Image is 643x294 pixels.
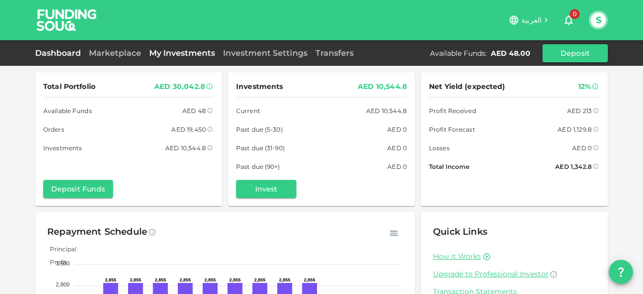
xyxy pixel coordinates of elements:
[43,180,113,198] button: Deposit Funds
[555,161,592,172] div: AED 1,342.8
[433,269,549,278] span: Upgrade to Professional Investor
[491,48,530,58] div: AED 48.00
[154,80,205,93] div: AED 30,042.8
[387,124,407,135] div: AED 0
[43,124,64,135] span: Orders
[430,48,487,58] div: Available Funds :
[47,224,147,240] div: Repayment Schedule
[433,226,487,237] span: Quick Links
[543,44,608,62] button: Deposit
[43,106,92,116] span: Available Funds
[366,106,407,116] div: AED 10,544.8
[311,48,358,58] a: Transfers
[35,48,85,58] a: Dashboard
[358,80,407,93] div: AED 10,544.8
[236,124,283,135] span: Past due (5-30)
[429,143,450,153] span: Losses
[85,48,145,58] a: Marketplace
[387,161,407,172] div: AED 0
[429,124,475,135] span: Profit Forecast
[433,269,596,279] a: Upgrade to Professional Investor
[42,245,76,253] span: Principal
[145,48,219,58] a: My Investments
[236,106,260,116] span: Current
[43,143,82,153] span: Investments
[609,260,633,284] button: question
[171,124,206,135] div: AED 19,450
[236,161,280,172] span: Past due (90+)
[433,252,481,261] a: How it Works
[236,180,296,198] button: Invest
[429,80,505,93] span: Net Yield (expected)
[567,106,592,116] div: AED 213
[558,124,592,135] div: AED 1,129.8
[182,106,206,116] div: AED 48
[429,161,469,172] span: Total Income
[387,143,407,153] div: AED 0
[570,9,580,19] span: 0
[219,48,311,58] a: Investment Settings
[236,80,283,93] span: Investments
[572,143,592,153] div: AED 0
[559,10,579,30] button: 0
[236,143,285,153] span: Past due (31-90)
[591,13,606,28] button: S
[165,143,206,153] div: AED 10,544.8
[42,258,67,266] span: Profit
[578,80,591,93] div: 12%
[429,106,476,116] span: Profit Received
[521,16,542,25] span: العربية
[56,260,70,266] tspan: 3,500
[56,281,70,287] tspan: 2,800
[43,80,95,93] span: Total Portfolio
